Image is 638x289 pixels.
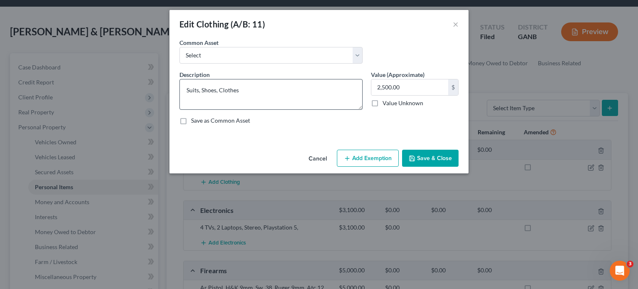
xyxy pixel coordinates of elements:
label: Common Asset [179,38,218,47]
input: 0.00 [371,79,448,95]
button: Add Exemption [337,150,399,167]
label: Save as Common Asset [191,116,250,125]
button: Save & Close [402,150,459,167]
button: Cancel [302,151,334,167]
div: Edit Clothing (A/B: 11) [179,18,265,30]
button: × [453,19,459,29]
label: Value (Approximate) [371,70,425,79]
span: Description [179,71,210,78]
label: Value Unknown [383,99,423,107]
iframe: Intercom live chat [610,261,630,281]
span: 3 [627,261,633,267]
div: $ [448,79,458,95]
